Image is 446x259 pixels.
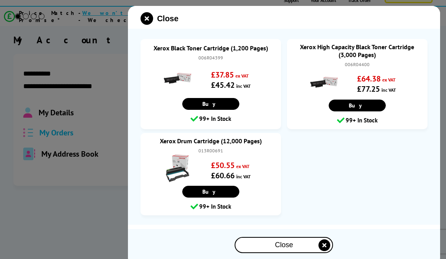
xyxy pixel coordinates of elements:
span: Close [157,14,178,23]
div: 006R04399 [148,54,273,62]
strong: £77.25 [357,84,380,94]
div: 99+ In Stock [144,114,277,124]
div: 99+ In Stock [144,202,277,212]
a: Xerox Black Toner Cartridge (1,200 Pages) [148,44,273,52]
div: 013R00691 [148,147,273,155]
div: 006R04400 [295,61,420,68]
img: Xerox High Capacity Black Toner Cartridge (3,000 Pages) [310,68,338,96]
span: ex VAT [236,163,250,169]
strong: £37.85 [211,70,234,80]
strong: £45.42 [211,80,235,90]
a: Xerox Drum Cartridge (12,000 Pages) [148,137,273,145]
span: Close [275,241,293,249]
span: inc VAT [236,174,251,179]
button: close modal [235,237,333,253]
span: inc VAT [236,83,251,89]
strong: £64.38 [357,74,381,84]
strong: £60.66 [211,170,235,181]
span: inc VAT [381,87,396,93]
span: Buy [202,188,219,195]
span: Buy [349,102,366,109]
img: Xerox Drum Cartridge (12,000 Pages) [164,155,191,182]
strong: £50.55 [211,160,235,170]
span: Buy [202,100,219,107]
img: Xerox Black Toner Cartridge (1,200 Pages) [164,65,191,92]
div: 99+ In Stock [291,115,424,126]
span: ex VAT [382,77,396,83]
span: ex VAT [235,73,249,79]
a: Xerox High Capacity Black Toner Cartridge (3,000 Pages) [295,43,420,59]
button: close modal [141,12,178,25]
